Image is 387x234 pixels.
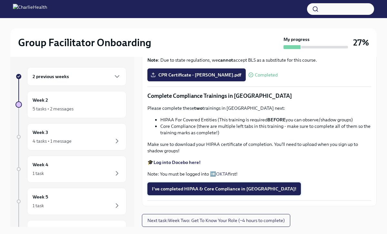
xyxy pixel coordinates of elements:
[33,161,48,168] h6: Week 4
[283,36,310,43] strong: My progress
[33,129,48,136] h6: Week 3
[152,72,241,78] span: CPR Certificate - [PERSON_NAME].pdf
[15,123,126,150] a: Week 34 tasks • 1 message
[147,68,246,81] label: CPR Certificate - [PERSON_NAME].pdf
[255,73,278,77] span: Completed
[142,214,290,227] button: Next task:Week Two: Get To Know Your Role (~4 hours to complete)
[15,156,126,183] a: Week 41 task
[216,171,228,177] a: OKTA
[160,117,371,123] li: HIPAA For Covered Entities (This training is required you can observe/shadow groups)
[152,186,296,192] span: I've completed HIPAA & Core Compliance in [GEOGRAPHIC_DATA]!
[353,37,369,48] h3: 27%
[33,106,74,112] div: 5 tasks • 2 messages
[33,73,69,80] h6: 2 previous weeks
[33,138,72,144] div: 4 tasks • 1 message
[18,36,151,49] h2: Group Facilitator Onboarding
[147,57,158,63] strong: Note
[218,57,233,63] strong: cannot
[33,202,44,209] div: 1 task
[147,141,371,154] p: Make sure to download your HIPAA certificate of completion. You'll need to upload when you sign u...
[147,92,371,100] p: Complete Compliance Trainings in [GEOGRAPHIC_DATA]
[33,170,44,177] div: 1 task
[33,226,48,233] h6: Week 6
[267,117,286,123] strong: BEFORE
[147,105,371,111] p: Please complete these trainings in [GEOGRAPHIC_DATA] next:
[147,57,371,63] p: : Due to state regulations, we accept BLS as a substitute for this course.
[27,67,126,86] div: 2 previous weeks
[154,159,201,165] a: Log into Docebo here!
[15,91,126,118] a: Week 25 tasks • 2 messages
[194,105,203,111] strong: two
[15,188,126,215] a: Week 51 task
[13,4,47,14] img: CharlieHealth
[33,97,48,104] h6: Week 2
[147,171,371,177] p: Note: You must be logged into ➡️ first!
[147,182,301,195] button: I've completed HIPAA & Core Compliance in [GEOGRAPHIC_DATA]!
[33,193,48,200] h6: Week 5
[147,217,285,224] span: Next task : Week Two: Get To Know Your Role (~4 hours to complete)
[147,159,371,166] p: 🎓
[160,123,371,136] li: Core Compliance (there are multiple left tabs in this training - make sure to complete all of the...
